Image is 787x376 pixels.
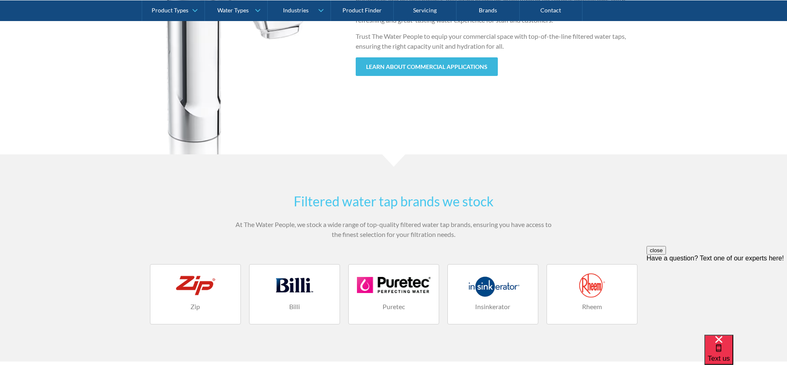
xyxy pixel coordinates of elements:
[233,192,555,211] h2: Filtered water tap brands we stock
[258,302,331,312] h4: Billi
[456,302,530,312] h4: Insinkerator
[348,264,439,324] a: Puretec
[217,7,249,14] div: Water Types
[647,246,787,345] iframe: podium webchat widget prompt
[150,264,241,324] a: Zip
[356,57,498,76] a: learn about commercial applications
[357,302,430,312] h4: Puretec
[356,31,637,51] p: Trust The Water People to equip your commercial space with top-of-the-line filtered water taps, e...
[152,7,188,14] div: Product Types
[547,264,637,324] a: Rheem
[249,264,340,324] a: Billi
[555,302,629,312] h4: Rheem
[159,302,232,312] h4: Zip
[283,7,309,14] div: Industries
[233,220,555,239] p: At The Water People, we stock a wide range of top-quality filtered water tap brands, ensuring you...
[447,264,538,324] a: Insinkerator
[704,335,787,376] iframe: podium webchat widget bubble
